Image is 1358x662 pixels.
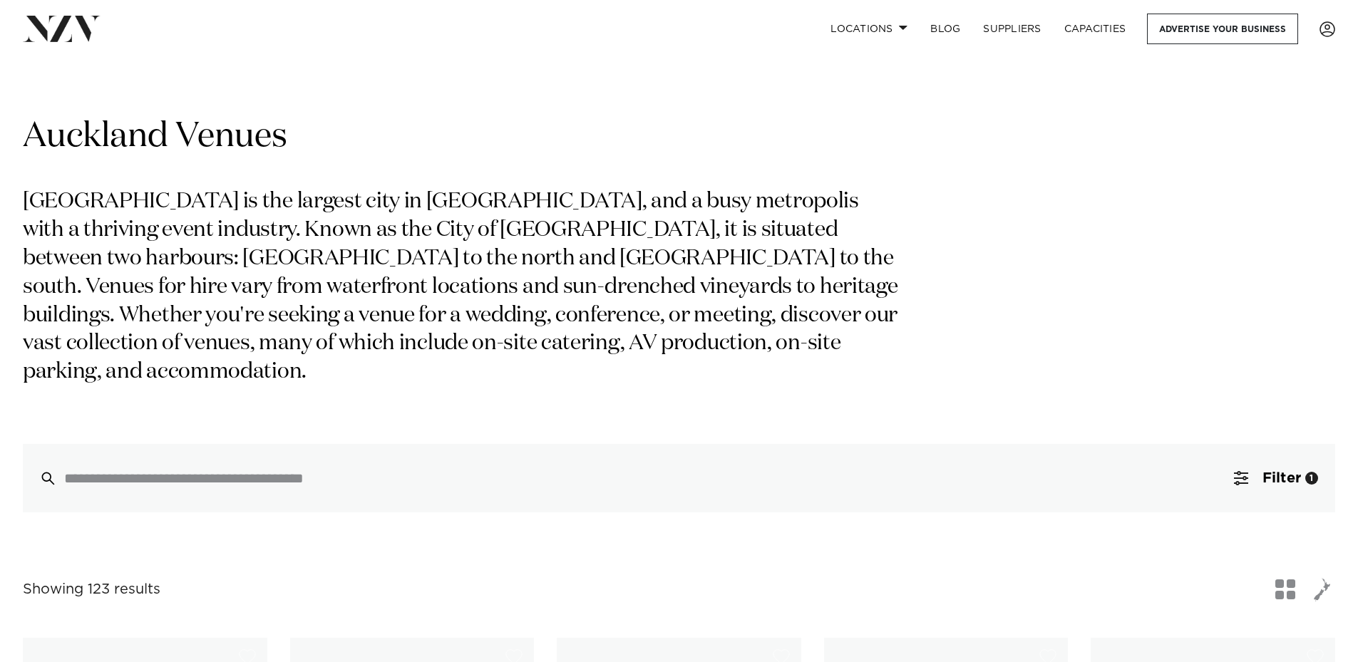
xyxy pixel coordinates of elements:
[1262,471,1301,485] span: Filter
[23,188,904,387] p: [GEOGRAPHIC_DATA] is the largest city in [GEOGRAPHIC_DATA], and a busy metropolis with a thriving...
[23,115,1335,160] h1: Auckland Venues
[1147,14,1298,44] a: Advertise your business
[1305,472,1318,485] div: 1
[819,14,919,44] a: Locations
[23,16,101,41] img: nzv-logo.png
[919,14,972,44] a: BLOG
[23,579,160,601] div: Showing 123 results
[972,14,1052,44] a: SUPPLIERS
[1217,444,1335,512] button: Filter1
[1053,14,1138,44] a: Capacities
